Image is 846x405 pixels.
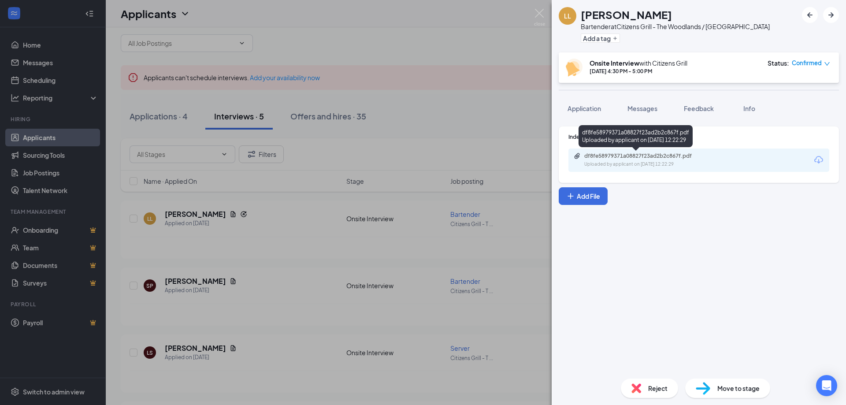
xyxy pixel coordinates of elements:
[802,7,818,23] button: ArrowLeftNew
[648,383,668,393] span: Reject
[568,133,829,141] div: Indeed Resume
[813,155,824,165] svg: Download
[826,10,836,20] svg: ArrowRight
[590,59,687,67] div: with Citizens Grill
[584,161,716,168] div: Uploaded by applicant on [DATE] 12:22:29
[824,61,830,67] span: down
[627,104,657,112] span: Messages
[566,192,575,201] svg: Plus
[584,152,708,160] div: df8fe58979371a08827f23ad2b2c867f.pdf
[805,10,815,20] svg: ArrowLeftNew
[743,104,755,112] span: Info
[568,104,601,112] span: Application
[612,36,618,41] svg: Plus
[579,125,693,147] div: df8fe58979371a08827f23ad2b2c867f.pdf Uploaded by applicant on [DATE] 12:22:29
[574,152,716,168] a: Paperclipdf8fe58979371a08827f23ad2b2c867f.pdfUploaded by applicant on [DATE] 12:22:29
[816,375,837,396] div: Open Intercom Messenger
[684,104,714,112] span: Feedback
[792,59,822,67] span: Confirmed
[574,152,581,160] svg: Paperclip
[590,59,639,67] b: Onsite Interview
[564,11,571,20] div: LL
[581,7,672,22] h1: [PERSON_NAME]
[581,22,770,31] div: Bartender at Citizens Grill - The Woodlands / [GEOGRAPHIC_DATA]
[581,33,620,43] button: PlusAdd a tag
[717,383,760,393] span: Move to stage
[590,67,687,75] div: [DATE] 4:30 PM - 5:00 PM
[559,187,608,205] button: Add FilePlus
[823,7,839,23] button: ArrowRight
[768,59,789,67] div: Status :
